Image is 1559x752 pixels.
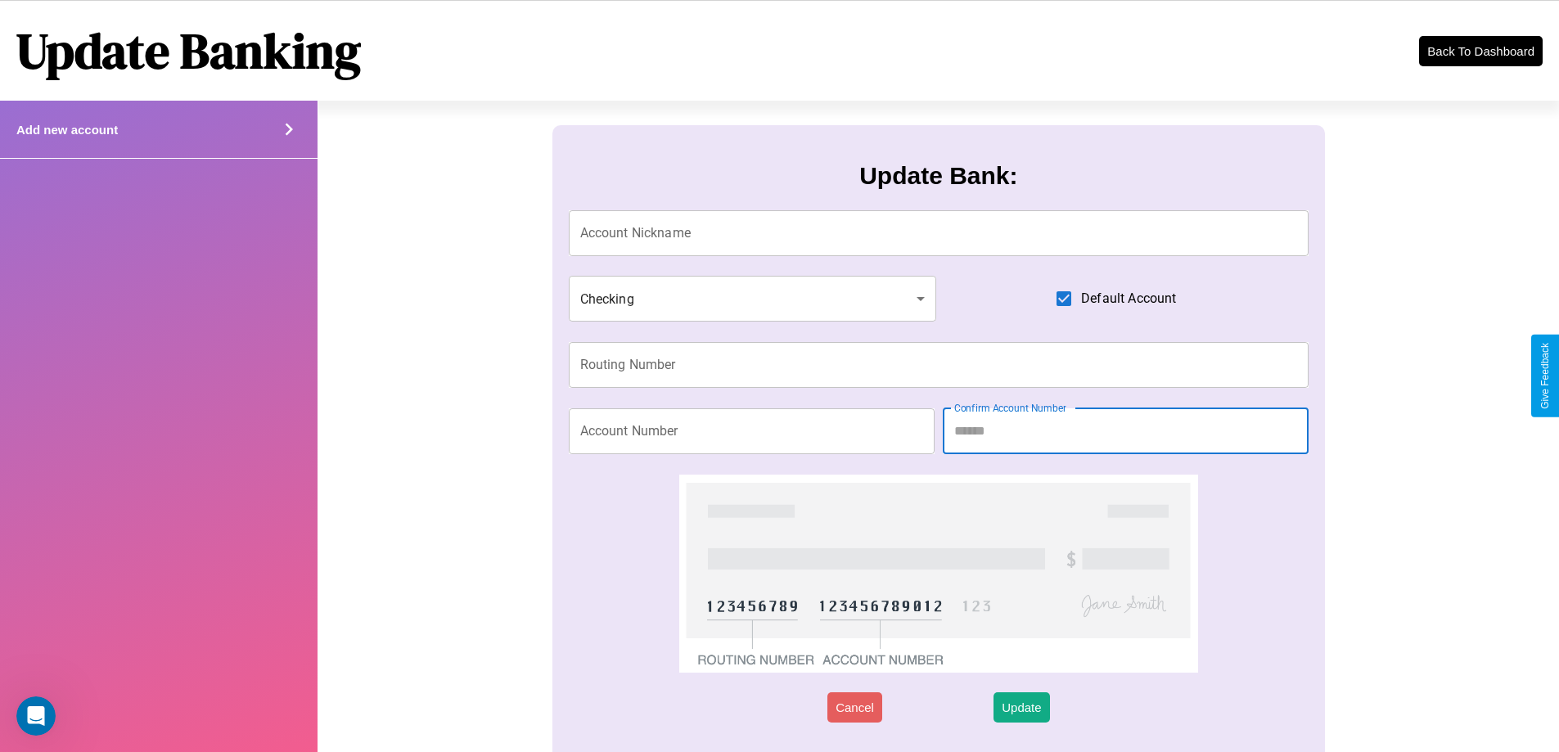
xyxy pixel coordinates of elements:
[1539,343,1551,409] div: Give Feedback
[569,276,937,322] div: Checking
[16,696,56,736] iframe: Intercom live chat
[1081,289,1176,308] span: Default Account
[954,401,1066,415] label: Confirm Account Number
[16,123,118,137] h4: Add new account
[827,692,882,723] button: Cancel
[994,692,1049,723] button: Update
[1419,36,1543,66] button: Back To Dashboard
[16,17,361,84] h1: Update Banking
[679,475,1197,673] img: check
[859,162,1017,190] h3: Update Bank:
